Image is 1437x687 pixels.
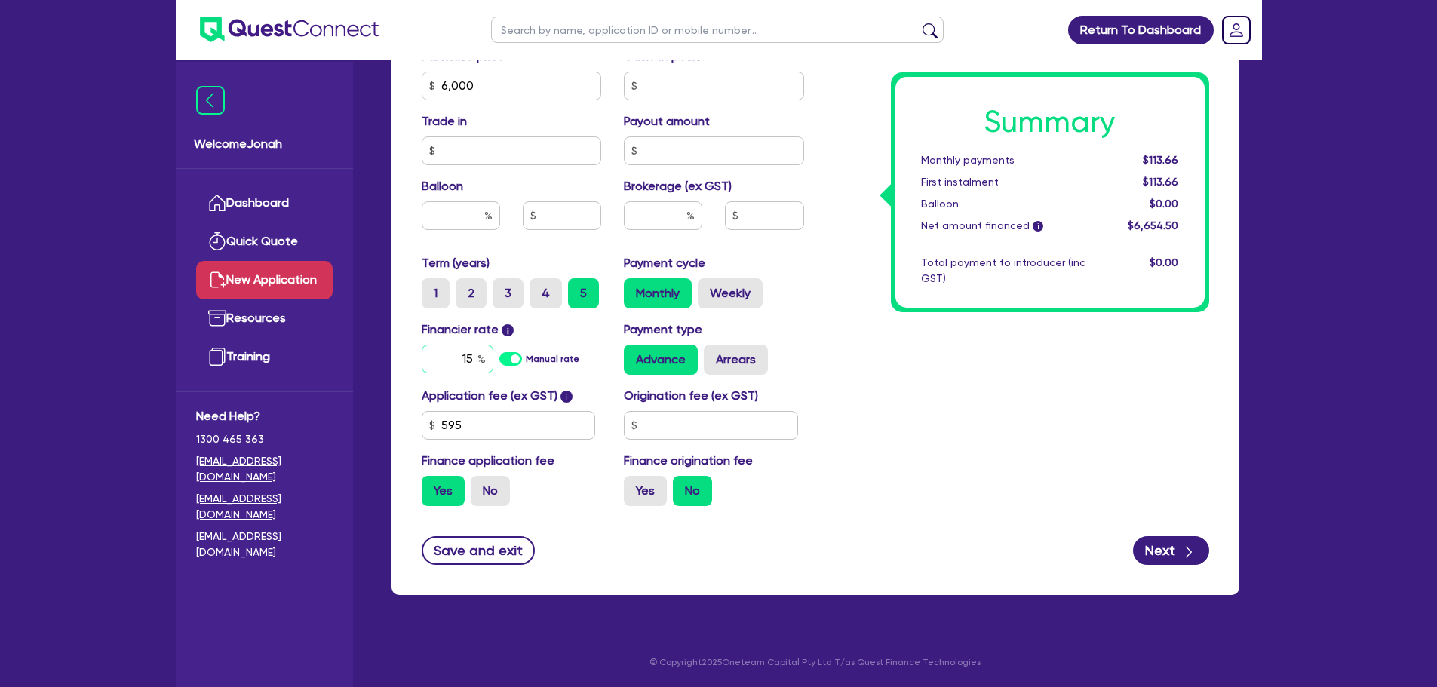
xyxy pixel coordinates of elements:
[704,345,768,375] label: Arrears
[1150,198,1178,210] span: $0.00
[624,177,732,195] label: Brokerage (ex GST)
[568,278,599,308] label: 5
[196,299,333,338] a: Resources
[196,86,225,115] img: icon-menu-close
[422,452,554,470] label: Finance application fee
[1033,222,1043,232] span: i
[698,278,763,308] label: Weekly
[422,177,463,195] label: Balloon
[196,261,333,299] a: New Application
[456,278,487,308] label: 2
[673,476,712,506] label: No
[196,222,333,261] a: Quick Quote
[208,309,226,327] img: resources
[1128,219,1178,232] span: $6,654.50
[910,174,1097,190] div: First instalment
[471,476,510,506] label: No
[208,232,226,250] img: quick-quote
[624,345,698,375] label: Advance
[381,655,1250,669] p: © Copyright 2025 Oneteam Capital Pty Ltd T/as Quest Finance Technologies
[910,218,1097,234] div: Net amount financed
[422,254,490,272] label: Term (years)
[624,320,702,339] label: Payment type
[196,529,333,560] a: [EMAIL_ADDRESS][DOMAIN_NAME]
[1133,536,1209,565] button: Next
[1068,16,1214,44] a: Return To Dashboard
[208,271,226,289] img: new-application
[194,135,335,153] span: Welcome Jonah
[422,387,557,405] label: Application fee (ex GST)
[530,278,562,308] label: 4
[1217,11,1256,50] a: Dropdown toggle
[422,112,467,130] label: Trade in
[422,320,514,339] label: Financier rate
[196,491,333,523] a: [EMAIL_ADDRESS][DOMAIN_NAME]
[422,476,465,506] label: Yes
[910,255,1097,287] div: Total payment to introducer (inc GST)
[200,17,379,42] img: quest-connect-logo-blue
[560,391,573,403] span: i
[624,112,710,130] label: Payout amount
[624,476,667,506] label: Yes
[196,184,333,222] a: Dashboard
[1143,154,1178,166] span: $113.66
[491,17,944,43] input: Search by name, application ID or mobile number...
[208,348,226,366] img: training
[921,104,1179,140] h1: Summary
[910,152,1097,168] div: Monthly payments
[624,278,692,308] label: Monthly
[1150,256,1178,268] span: $0.00
[422,536,536,565] button: Save and exit
[196,431,333,447] span: 1300 465 363
[526,352,579,366] label: Manual rate
[196,453,333,485] a: [EMAIL_ADDRESS][DOMAIN_NAME]
[624,254,705,272] label: Payment cycle
[493,278,524,308] label: 3
[1143,176,1178,188] span: $113.66
[196,338,333,376] a: Training
[502,324,514,336] span: i
[196,407,333,425] span: Need Help?
[624,387,758,405] label: Origination fee (ex GST)
[910,196,1097,212] div: Balloon
[624,452,753,470] label: Finance origination fee
[422,278,450,308] label: 1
